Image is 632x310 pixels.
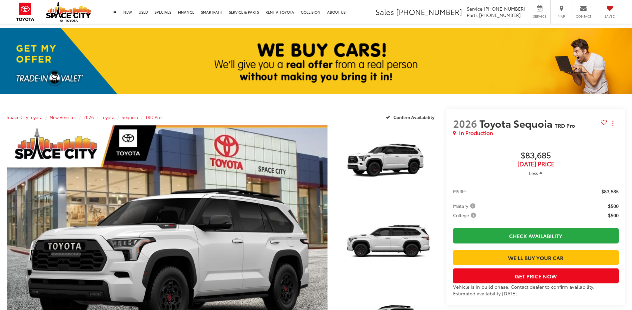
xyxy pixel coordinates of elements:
span: College [453,212,477,219]
span: Saved [602,14,617,19]
div: Vehicle is in build phase. Contact dealer to confirm availability. Estimated availability [DATE] [453,283,619,297]
span: Sales [375,6,394,17]
button: Confirm Availability [382,111,440,123]
a: Space City Toyota [7,114,43,120]
span: Toyota Sequoia [479,116,555,130]
span: Less [529,170,538,176]
button: Military [453,203,478,209]
span: [PHONE_NUMBER] [484,5,525,12]
a: Sequoia [122,114,138,120]
a: TRD Pro [145,114,162,120]
span: Map [554,14,569,19]
img: 2026 Toyota Sequoia TRD Pro [334,124,441,204]
a: We'll Buy Your Car [453,250,619,265]
span: Service [532,14,547,19]
a: 2026 [83,114,94,120]
span: [DATE] Price [453,161,619,167]
button: College [453,212,478,219]
button: Get Price Now [453,268,619,283]
a: Toyota [101,114,115,120]
span: In Production [459,129,493,137]
span: TRD Pro [555,121,575,129]
a: New Vehicles [50,114,76,120]
span: Service [467,5,482,12]
span: $83,685 [453,151,619,161]
span: MSRP: [453,188,466,195]
span: Military [453,203,477,209]
button: Less [526,167,546,179]
span: [PHONE_NUMBER] [479,12,521,18]
span: dropdown dots [612,120,613,126]
span: Parts [467,12,478,18]
img: 2026 Toyota Sequoia TRD Pro [334,207,441,286]
a: Check Availability [453,228,619,243]
span: $500 [608,203,619,209]
span: 2026 [453,116,477,130]
span: Contact [576,14,591,19]
span: [PHONE_NUMBER] [396,6,462,17]
span: $500 [608,212,619,219]
span: Confirm Availability [393,114,434,120]
a: Expand Photo 2 [335,207,439,286]
span: $83,685 [601,188,619,195]
img: Space City Toyota [46,1,91,22]
button: Actions [607,117,619,129]
a: Expand Photo 1 [335,125,439,204]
